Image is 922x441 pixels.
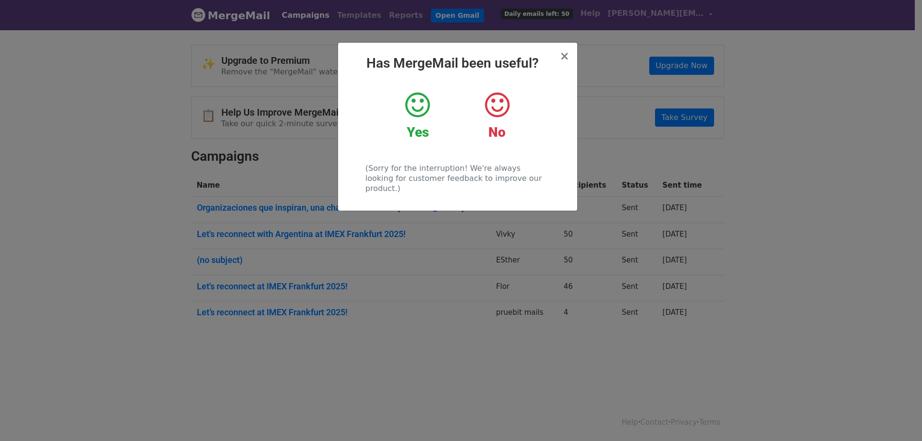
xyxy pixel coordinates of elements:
[365,163,549,193] p: (Sorry for the interruption! We're always looking for customer feedback to improve our product.)
[559,49,569,63] span: ×
[559,50,569,62] button: Close
[407,124,429,140] strong: Yes
[385,91,450,141] a: Yes
[464,91,529,141] a: No
[346,55,570,72] h2: Has MergeMail been useful?
[488,124,506,140] strong: No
